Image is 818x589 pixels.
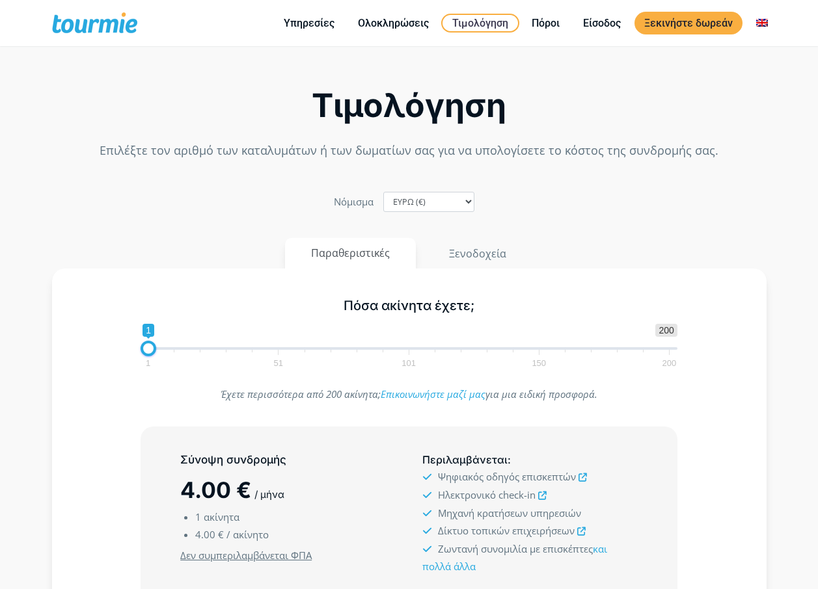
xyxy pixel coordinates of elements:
span: Μηχανή κρατήσεων υπηρεσιών [438,506,581,519]
span: 4.00 € [180,477,251,503]
h2: Τιμολόγηση [52,90,767,121]
span: / μήνα [254,488,284,501]
button: Παραθεριστικές [285,238,416,268]
span: Ζωντανή συνομιλία με επισκέπτες [422,542,607,573]
span: Ηλεκτρονικό check-in [438,488,536,501]
p: Επιλέξτε τον αριθμό των καταλυμάτων ή των δωματίων σας για να υπολογίσετε το κόστος της συνδρομής... [52,142,767,159]
span: Δίκτυο τοπικών επιχειρήσεων [438,524,575,537]
label: Νόμισμα [334,193,374,211]
a: και πολλά άλλα [422,542,607,573]
h5: : [422,452,637,468]
span: 200 [661,360,679,366]
span: Ψηφιακός οδηγός επισκεπτών [438,470,576,483]
p: Έχετε περισσότερα από 200 ακίνητα; για μια ειδική προσφορά. [141,386,677,403]
span: 1 [144,360,152,366]
span: ακίνητα [204,510,239,523]
button: Ξενοδοχεία [422,238,533,269]
h5: Πόσα ακίνητα έχετε; [141,298,677,314]
span: / ακίνητο [226,528,269,541]
u: Δεν συμπεριλαμβάνεται ΦΠΑ [180,549,312,562]
span: 101 [400,360,418,366]
h5: Σύνοψη συνδρομής [180,452,395,468]
span: 51 [272,360,285,366]
iframe: Intercom live chat [774,545,805,576]
span: 1 [195,510,201,523]
span: Περιλαμβάνεται [422,453,508,466]
span: 150 [530,360,548,366]
span: 200 [655,324,677,337]
a: Επικοινωνήστε μαζί μας [381,387,485,400]
span: 4.00 € [195,528,224,541]
span: 1 [143,324,154,337]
